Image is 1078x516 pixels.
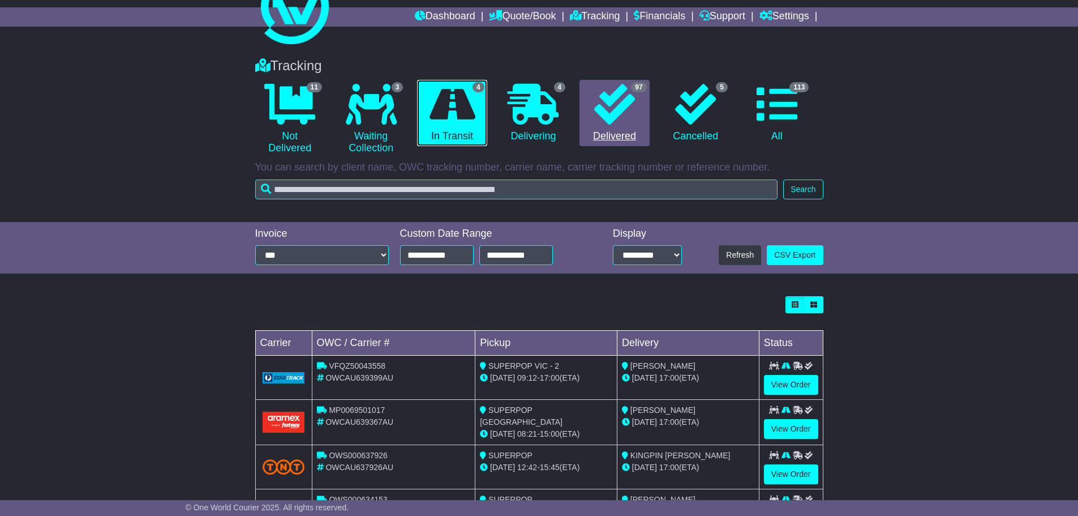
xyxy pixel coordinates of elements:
[312,331,475,356] td: OWC / Carrier #
[329,451,388,460] span: OWS000637926
[579,80,649,147] a: 97 Delivered
[764,464,818,484] a: View Order
[789,82,809,92] span: 113
[392,82,403,92] span: 3
[480,428,612,440] div: - (ETA)
[617,331,759,356] td: Delivery
[263,412,305,433] img: Aramex.png
[329,361,385,370] span: VFQZ50043558
[613,228,682,240] div: Display
[329,495,388,504] span: OWS000634153
[759,7,809,27] a: Settings
[325,417,393,427] span: OWCAU639367AU
[255,80,325,159] a: 11 Not Delivered
[659,373,679,382] span: 17:00
[480,462,612,474] div: - (ETA)
[186,503,349,512] span: © One World Courier 2025. All rights reserved.
[699,7,745,27] a: Support
[336,80,406,159] a: 3 Waiting Collection
[415,7,475,27] a: Dashboard
[764,419,818,439] a: View Order
[634,7,685,27] a: Financials
[490,373,515,382] span: [DATE]
[517,429,537,438] span: 08:21
[622,416,754,428] div: (ETA)
[659,417,679,427] span: 17:00
[325,463,393,472] span: OWCAU637926AU
[329,406,385,415] span: MP0069501017
[255,161,823,174] p: You can search by client name, OWC tracking number, carrier name, carrier tracking number or refe...
[489,7,556,27] a: Quote/Book
[475,331,617,356] td: Pickup
[488,361,559,370] span: SUPERPOP VIC - 2
[630,406,695,415] span: [PERSON_NAME]
[263,372,305,383] img: GetCarrierServiceLogo
[540,463,560,472] span: 15:45
[307,82,322,92] span: 11
[622,372,754,384] div: (ETA)
[517,463,537,472] span: 12:42
[480,372,612,384] div: - (ETA)
[473,82,484,92] span: 4
[632,417,657,427] span: [DATE]
[622,462,754,474] div: (ETA)
[255,228,389,240] div: Invoice
[764,375,818,395] a: View Order
[417,80,487,147] a: 4 In Transit
[742,80,811,147] a: 113 All
[759,331,823,356] td: Status
[719,245,761,265] button: Refresh
[255,331,312,356] td: Carrier
[517,373,537,382] span: 09:12
[716,82,728,92] span: 5
[631,82,646,92] span: 97
[263,459,305,475] img: TNT_Domestic.png
[480,495,562,516] span: SUPERPOP [GEOGRAPHIC_DATA]
[540,429,560,438] span: 15:00
[490,429,515,438] span: [DATE]
[659,463,679,472] span: 17:00
[554,82,566,92] span: 4
[630,495,695,504] span: [PERSON_NAME]
[325,373,393,382] span: OWCAU639399AU
[630,361,695,370] span: [PERSON_NAME]
[661,80,731,147] a: 5 Cancelled
[632,373,657,382] span: [DATE]
[570,7,620,27] a: Tracking
[540,373,560,382] span: 17:00
[630,451,731,460] span: KINGPIN [PERSON_NAME]
[783,180,823,199] button: Search
[632,463,657,472] span: [DATE]
[490,463,515,472] span: [DATE]
[488,451,532,460] span: SUPERPOP
[499,80,568,147] a: 4 Delivering
[767,245,823,265] a: CSV Export
[250,58,829,74] div: Tracking
[400,228,582,240] div: Custom Date Range
[480,406,562,427] span: SUPERPOP [GEOGRAPHIC_DATA]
